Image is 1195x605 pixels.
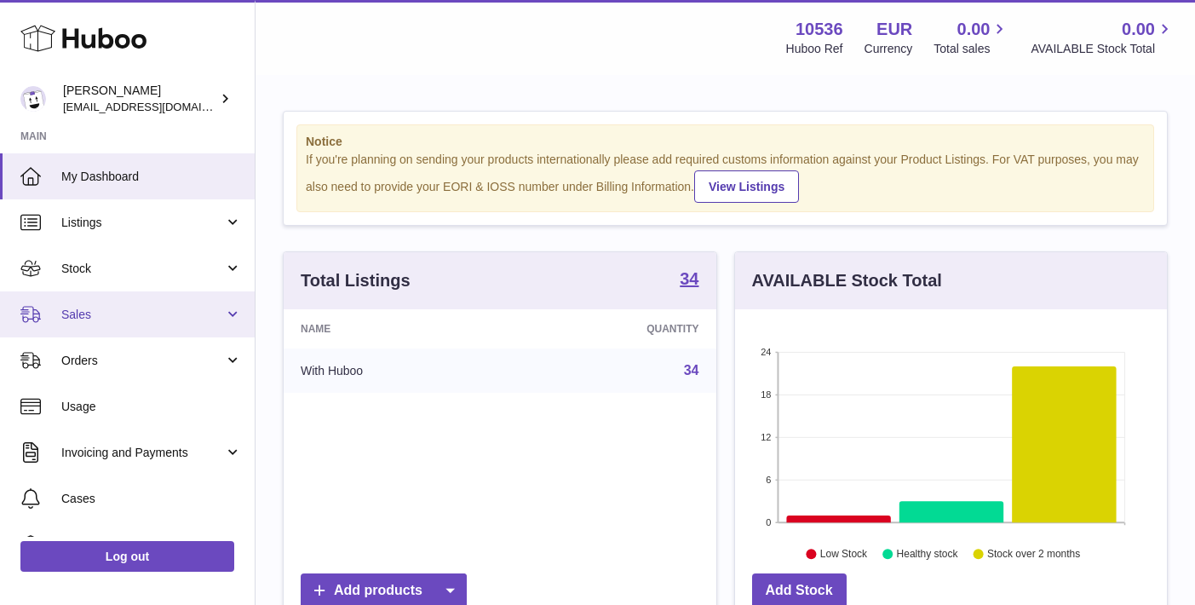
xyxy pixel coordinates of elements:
strong: EUR [876,18,912,41]
text: 0 [766,517,771,527]
span: AVAILABLE Stock Total [1031,41,1175,57]
text: Stock over 2 months [987,548,1080,560]
span: [EMAIL_ADDRESS][DOMAIN_NAME] [63,100,250,113]
th: Quantity [512,309,716,349]
span: Stock [61,261,224,277]
text: 12 [761,432,771,442]
div: Currency [865,41,913,57]
h3: Total Listings [301,269,411,292]
text: Low Stock [819,548,867,560]
a: Log out [20,541,234,572]
span: Channels [61,537,242,553]
span: Orders [61,353,224,369]
strong: 10536 [796,18,843,41]
div: Huboo Ref [786,41,843,57]
span: Total sales [934,41,1009,57]
td: With Huboo [284,349,512,393]
h3: AVAILABLE Stock Total [752,269,942,292]
span: 0.00 [1122,18,1155,41]
strong: 34 [680,270,698,287]
a: 34 [684,363,699,377]
text: 18 [761,389,771,400]
text: Healthy stock [896,548,958,560]
text: 24 [761,347,771,357]
span: Cases [61,491,242,507]
a: View Listings [694,170,799,203]
span: Usage [61,399,242,415]
a: 34 [680,270,698,291]
a: 0.00 AVAILABLE Stock Total [1031,18,1175,57]
th: Name [284,309,512,349]
strong: Notice [306,134,1145,150]
a: 0.00 Total sales [934,18,1009,57]
div: If you're planning on sending your products internationally please add required customs informati... [306,152,1145,203]
div: [PERSON_NAME] [63,83,216,115]
img: riberoyepescamila@hotmail.com [20,86,46,112]
span: Listings [61,215,224,231]
span: 0.00 [957,18,991,41]
span: Invoicing and Payments [61,445,224,461]
span: My Dashboard [61,169,242,185]
span: Sales [61,307,224,323]
text: 6 [766,475,771,485]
